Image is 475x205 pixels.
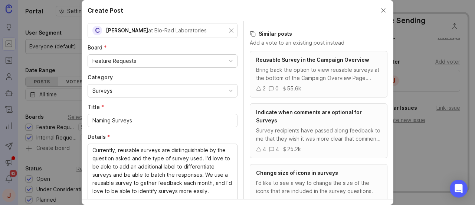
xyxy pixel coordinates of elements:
[287,84,301,93] div: 55.6k
[256,109,362,124] span: Indicate when comments are optional for Surveys
[88,104,104,110] span: Title (required)
[379,6,387,15] button: Close create post modal
[450,180,468,198] div: Open Intercom Messenger
[92,87,112,95] div: Surveys
[92,146,233,204] textarea: Currently, reusable surveys are distinguishable by the question asked and the type of survey used...
[287,145,301,153] div: 25.2k
[263,145,266,153] div: 4
[250,51,387,97] a: Reusable Survey in the Campaign OverviewBring back the option to view reusable surveys at the bot...
[250,39,387,47] p: Add a vote to an existing post instead
[88,44,107,51] span: Board (required)
[92,57,136,65] div: Feature Requests
[256,126,381,143] div: Survey recipients have passed along feedback to me that they wish it was more clear that comments...
[256,170,338,176] span: Change size of icons in surveys
[92,26,102,35] div: C
[250,103,387,158] a: Indicate when comments are optional for SurveysSurvey recipients have passed along feedback to me...
[106,27,148,33] span: [PERSON_NAME]
[92,116,233,125] input: Short, descriptive title
[256,179,381,195] div: I'd like to see a way to change the size of the icons that are included in the survey questions.
[256,66,381,82] div: Bring back the option to view reusable surveys at the bottom of the Campaign Overview Page. Havin...
[88,74,237,81] label: Category
[256,57,369,63] span: Reusable Survey in the Campaign Overview
[88,6,123,15] h2: Create Post
[275,84,279,93] div: 0
[148,26,207,35] div: at Bio-Rad Laboratories
[250,30,387,38] h3: Similar posts
[263,84,266,93] div: 2
[88,134,110,140] span: Details (required)
[276,145,279,153] div: 4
